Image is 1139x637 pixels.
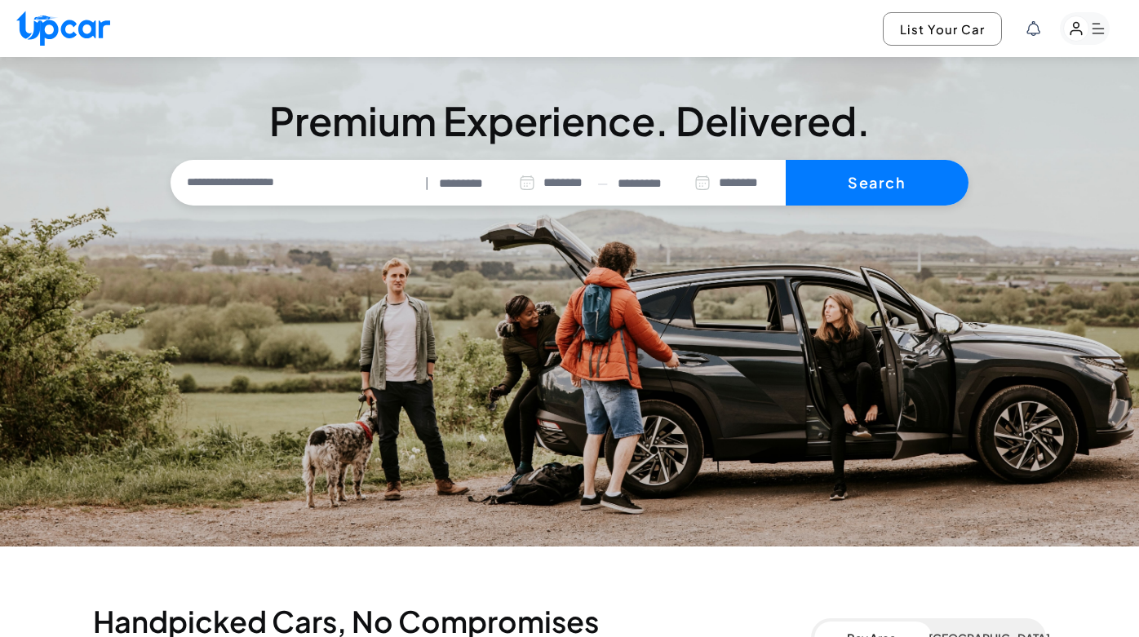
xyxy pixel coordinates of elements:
[597,174,608,192] span: —
[425,174,429,192] span: |
[883,12,1002,46] button: List Your Car
[786,160,968,206] button: Search
[16,11,110,46] img: Upcar Logo
[171,101,968,140] h3: Premium Experience. Delivered.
